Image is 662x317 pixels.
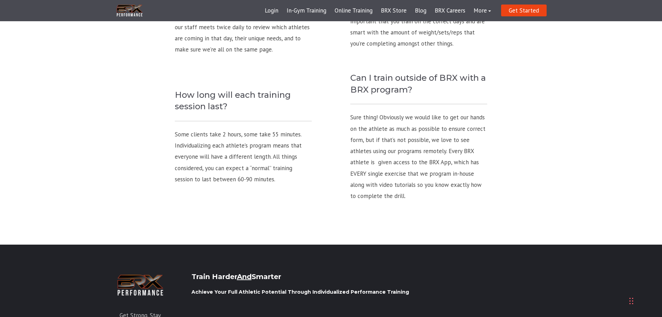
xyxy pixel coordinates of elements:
h4: How long will each training session last? [175,89,312,112]
a: Login [261,2,283,19]
a: In-Gym Training [283,2,330,19]
strong: Achieve Your Full Athletic Potential Through Individualized Performance Training [191,289,409,295]
div: Drag [629,291,634,311]
strong: Train Harder Smarter [191,272,281,281]
a: More [469,2,495,19]
img: BRX Transparent Logo-2 [116,272,165,298]
p: Some clients take 2 hours, some take 55 minutes. Individualizing each athlete’s program means tha... [175,129,312,185]
a: Get Started [501,5,547,16]
p: Sure thing! Obviously we would like to get our hands on the athlete as much as possible to ensure... [350,112,488,201]
h4: Can I train outside of BRX with a BRX program? [350,72,488,95]
img: BRX Transparent Logo-2 [116,3,144,18]
a: Online Training [330,2,377,19]
span: And [237,272,252,281]
iframe: Chat Widget [563,242,662,317]
div: Navigation Menu [261,2,495,19]
a: BRX Careers [431,2,469,19]
a: Blog [411,2,431,19]
a: BRX Store [377,2,411,19]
